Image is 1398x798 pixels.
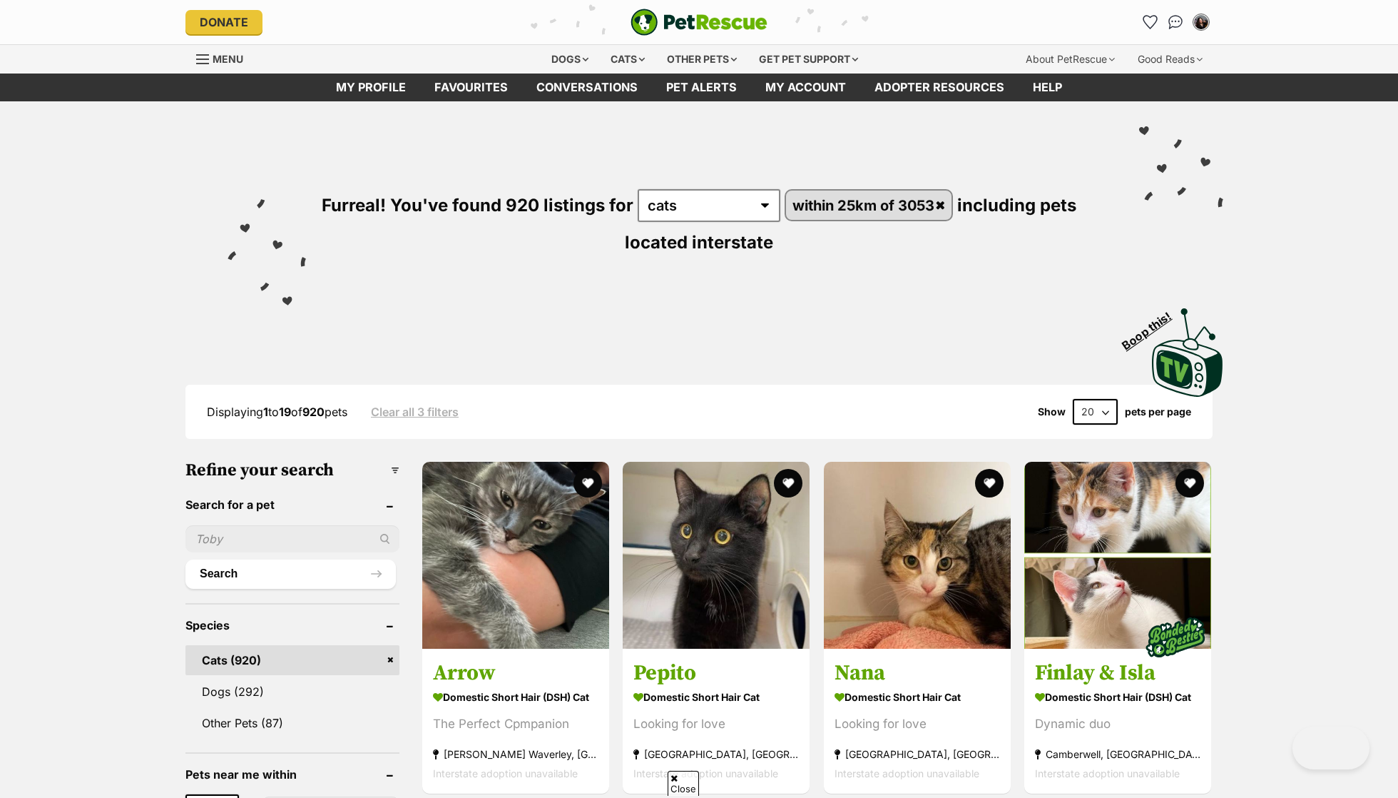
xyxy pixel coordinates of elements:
[824,462,1011,649] img: Nana - Domestic Short Hair Cat
[835,714,1000,734] div: Looking for love
[1190,11,1213,34] button: My account
[213,53,243,65] span: Menu
[633,660,799,687] h3: Pepito
[420,74,522,101] a: Favourites
[633,714,799,734] div: Looking for love
[1035,714,1200,734] div: Dynamic duo
[1125,406,1191,418] label: pets per page
[185,498,399,511] header: Search for a pet
[631,9,767,36] img: logo-e224e6f780fb5917bec1dbf3a21bbac754714ae5b6737aabdf751b685950b380.svg
[263,405,268,419] strong: 1
[433,660,598,687] h3: Arrow
[279,405,291,419] strong: 19
[1292,727,1369,769] iframe: Help Scout Beacon - Open
[1140,602,1211,673] img: bonded besties
[835,687,1000,707] strong: Domestic Short Hair Cat
[1194,15,1208,29] img: Duong Do (Freya) profile pic
[573,469,602,498] button: favourite
[835,660,1000,687] h3: Nana
[1019,74,1076,101] a: Help
[422,462,609,649] img: Arrow - Domestic Short Hair (DSH) Cat
[1138,11,1161,34] a: Favourites
[668,771,699,796] span: Close
[1152,296,1223,400] a: Boop this!
[1035,687,1200,707] strong: Domestic Short Hair (DSH) Cat
[633,767,778,779] span: Interstate adoption unavailable
[185,560,396,588] button: Search
[302,405,325,419] strong: 920
[196,45,253,71] a: Menu
[422,649,609,794] a: Arrow Domestic Short Hair (DSH) Cat The Perfect Cpmpanion [PERSON_NAME] Waverley, [GEOGRAPHIC_DAT...
[1035,660,1200,687] h3: Finlay & Isla
[623,462,810,649] img: Pepito - Domestic Short Hair Cat
[185,10,262,34] a: Donate
[835,767,979,779] span: Interstate adoption unavailable
[975,469,1004,498] button: favourite
[1035,744,1200,764] strong: Camberwell, [GEOGRAPHIC_DATA]
[775,469,803,498] button: favourite
[835,744,1000,764] strong: [GEOGRAPHIC_DATA], [GEOGRAPHIC_DATA]
[786,191,952,220] a: within 25km of 3053
[1175,469,1204,498] button: favourite
[860,74,1019,101] a: Adopter resources
[601,45,655,74] div: Cats
[185,768,399,781] header: Pets near me within
[751,74,860,101] a: My account
[652,74,751,101] a: Pet alerts
[207,405,347,419] span: Displaying to of pets
[633,687,799,707] strong: Domestic Short Hair Cat
[371,405,459,418] a: Clear all 3 filters
[433,687,598,707] strong: Domestic Short Hair (DSH) Cat
[541,45,598,74] div: Dogs
[657,45,747,74] div: Other pets
[1035,767,1180,779] span: Interstate adoption unavailable
[1152,308,1223,397] img: PetRescue TV logo
[824,649,1011,794] a: Nana Domestic Short Hair Cat Looking for love [GEOGRAPHIC_DATA], [GEOGRAPHIC_DATA] Interstate ado...
[433,714,598,734] div: The Perfect Cpmpanion
[623,649,810,794] a: Pepito Domestic Short Hair Cat Looking for love [GEOGRAPHIC_DATA], [GEOGRAPHIC_DATA] Interstate a...
[1120,300,1185,352] span: Boop this!
[433,744,598,764] strong: [PERSON_NAME] Waverley, [GEOGRAPHIC_DATA]
[185,708,399,738] a: Other Pets (87)
[1168,15,1183,29] img: chat-41dd97257d64d25036548639549fe6c8038ab92f7586957e7f3b1b290dea8141.svg
[1016,45,1125,74] div: About PetRescue
[322,74,420,101] a: My profile
[1038,406,1066,418] span: Show
[631,9,767,36] a: PetRescue
[1164,11,1187,34] a: Conversations
[322,195,633,216] span: Furreal! You've found 920 listings for
[185,525,399,552] input: Toby
[433,767,578,779] span: Interstate adoption unavailable
[1024,462,1211,649] img: Finlay & Isla - Domestic Short Hair (DSH) Cat
[633,744,799,764] strong: [GEOGRAPHIC_DATA], [GEOGRAPHIC_DATA]
[185,677,399,707] a: Dogs (292)
[185,619,399,632] header: Species
[1024,649,1211,794] a: Finlay & Isla Domestic Short Hair (DSH) Cat Dynamic duo Camberwell, [GEOGRAPHIC_DATA] Interstate ...
[625,195,1076,253] span: including pets located interstate
[522,74,652,101] a: conversations
[749,45,868,74] div: Get pet support
[1128,45,1213,74] div: Good Reads
[185,645,399,675] a: Cats (920)
[1138,11,1213,34] ul: Account quick links
[185,460,399,480] h3: Refine your search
